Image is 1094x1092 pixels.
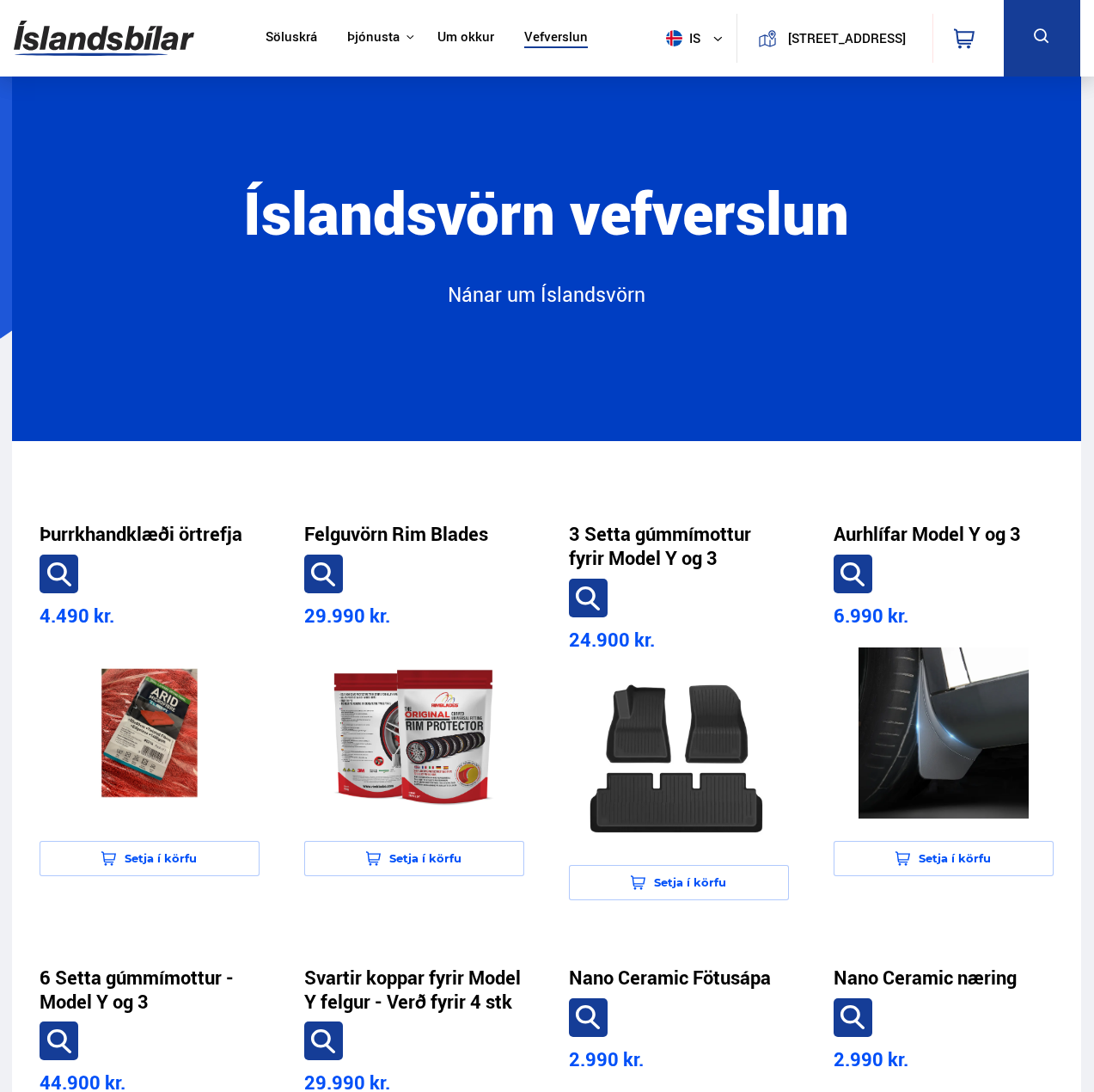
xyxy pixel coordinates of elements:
a: [STREET_ADDRESS] [747,14,922,63]
span: is [659,30,702,46]
button: Setja í körfu [304,841,524,876]
a: product-image-0 [40,638,260,831]
a: Felguvörn Rim Blades [304,522,488,546]
span: 24.900 kr. [569,627,655,652]
button: is [659,13,736,64]
button: Setja í körfu [40,841,260,876]
img: product-image-2 [583,672,775,842]
a: Svartir koppar fyrir Model Y felgur - Verð fyrir 4 stk [304,966,524,1014]
span: 2.990 kr. [569,1046,644,1071]
a: 6 Setta gúmmímottur - Model Y og 3 [40,966,260,1014]
a: Vefverslun [524,29,588,47]
button: Setja í körfu [569,865,789,900]
h1: Íslandsvörn vefverslun [156,180,937,281]
img: product-image-3 [847,647,1040,818]
a: Aurhlífar Model Y og 3 [834,522,1021,546]
a: product-image-1 [304,638,524,831]
a: Um okkur [437,29,494,47]
a: product-image-2 [569,662,789,856]
a: Þurrkhandklæði örtrefja [40,522,242,546]
img: product-image-0 [53,647,246,818]
img: product-image-1 [318,647,510,818]
a: Nano Ceramic Fötusápa [569,966,771,990]
img: svg+xml;base64,PHN2ZyB4bWxucz0iaHR0cDovL3d3dy53My5vcmcvMjAwMC9zdmciIHdpZHRoPSI1MTIiIGhlaWdodD0iNT... [666,30,682,46]
span: 2.990 kr. [834,1046,908,1071]
a: product-image-3 [834,638,1054,831]
span: 6.990 kr. [834,603,908,628]
img: G0Ugv5HjCgRt.svg [14,10,194,66]
button: Þjónusta [347,29,400,46]
button: [STREET_ADDRESS] [784,31,910,46]
a: 3 Setta gúmmímottur fyrir Model Y og 3 [569,522,789,570]
a: Nánar um Íslandsvörn [234,281,859,323]
span: 29.990 kr. [304,603,390,628]
a: Söluskrá [266,29,317,47]
button: Setja í körfu [834,841,1054,876]
a: Nano Ceramic næring [834,966,1017,990]
span: 4.490 kr. [40,603,114,628]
